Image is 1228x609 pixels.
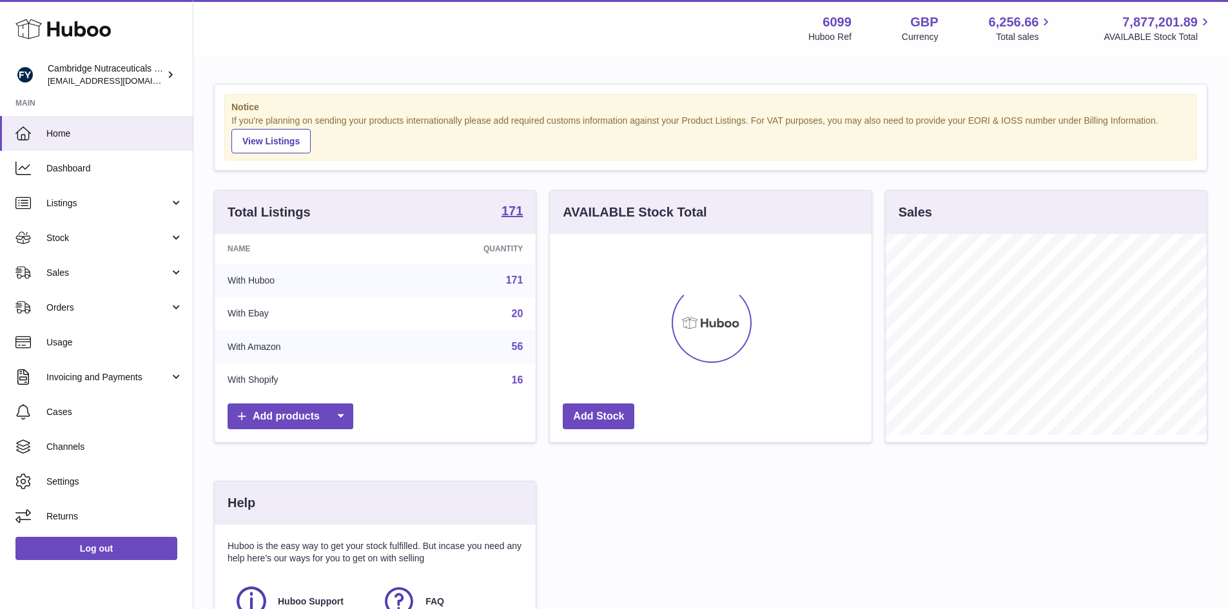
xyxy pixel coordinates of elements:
[1104,14,1213,43] a: 7,877,201.89 AVAILABLE Stock Total
[215,363,391,397] td: With Shopify
[989,14,1039,31] span: 6,256.66
[996,31,1053,43] span: Total sales
[46,336,183,349] span: Usage
[215,330,391,363] td: With Amazon
[1104,31,1213,43] span: AVAILABLE Stock Total
[48,63,164,87] div: Cambridge Nutraceuticals Ltd
[46,128,183,140] span: Home
[563,403,634,430] a: Add Stock
[46,197,170,209] span: Listings
[228,494,255,512] h3: Help
[215,297,391,331] td: With Ebay
[215,234,391,264] th: Name
[231,129,311,153] a: View Listings
[46,267,170,279] span: Sales
[46,510,183,523] span: Returns
[228,204,311,221] h3: Total Listings
[46,371,170,383] span: Invoicing and Payments
[425,595,444,608] span: FAQ
[231,101,1190,113] strong: Notice
[506,275,523,285] a: 171
[899,204,932,221] h3: Sales
[391,234,536,264] th: Quantity
[46,476,183,488] span: Settings
[15,537,177,560] a: Log out
[46,232,170,244] span: Stock
[46,302,170,314] span: Orders
[910,14,938,31] strong: GBP
[1122,14,1198,31] span: 7,877,201.89
[512,308,523,319] a: 20
[989,14,1054,43] a: 6,256.66 Total sales
[502,204,523,220] a: 171
[228,403,353,430] a: Add products
[808,31,852,43] div: Huboo Ref
[46,441,183,453] span: Channels
[48,75,190,86] span: [EMAIL_ADDRESS][DOMAIN_NAME]
[512,374,523,385] a: 16
[228,540,523,565] p: Huboo is the easy way to get your stock fulfilled. But incase you need any help here's our ways f...
[46,162,183,175] span: Dashboard
[502,204,523,217] strong: 171
[563,204,707,221] h3: AVAILABLE Stock Total
[823,14,852,31] strong: 6099
[902,31,939,43] div: Currency
[15,65,35,84] img: huboo@camnutra.com
[215,264,391,297] td: With Huboo
[46,406,183,418] span: Cases
[231,115,1190,153] div: If you're planning on sending your products internationally please add required customs informati...
[512,341,523,352] a: 56
[278,595,344,608] span: Huboo Support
